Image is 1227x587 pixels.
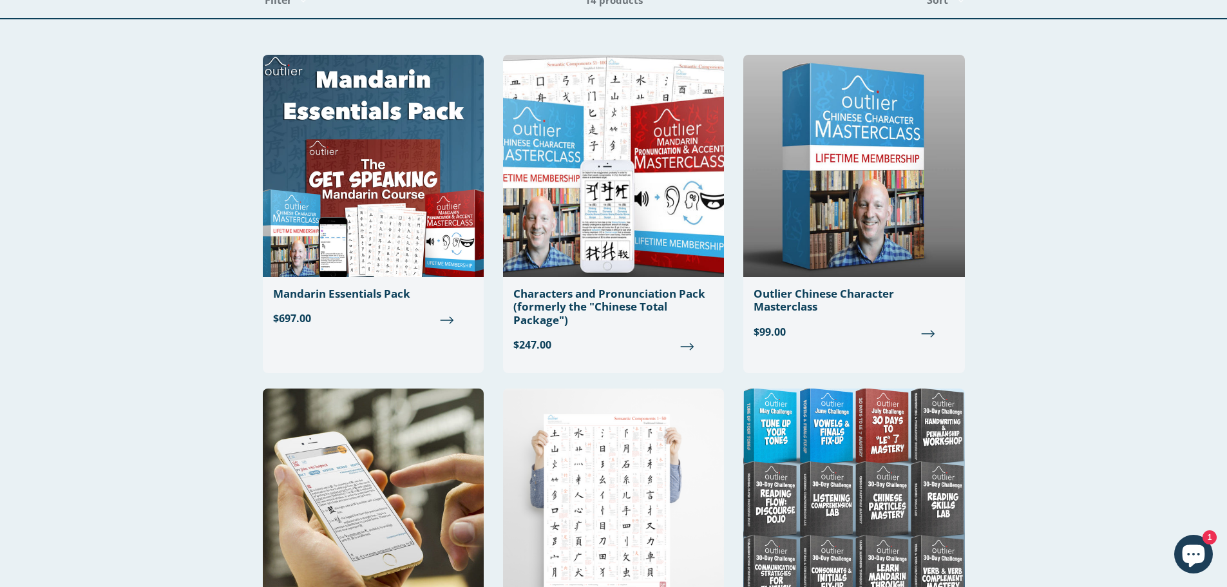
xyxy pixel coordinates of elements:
span: $99.00 [754,324,954,340]
img: Chinese Total Package Outlier Linguistics [503,55,724,277]
a: Mandarin Essentials Pack $697.00 [263,55,484,336]
img: Outlier Chinese Character Masterclass Outlier Linguistics [743,55,964,277]
a: Outlier Chinese Character Masterclass $99.00 [743,55,964,350]
div: Characters and Pronunciation Pack (formerly the "Chinese Total Package") [513,287,714,327]
span: $697.00 [273,311,473,326]
div: Outlier Chinese Character Masterclass [754,287,954,314]
a: Characters and Pronunciation Pack (formerly the "Chinese Total Package") $247.00 [503,55,724,363]
div: Mandarin Essentials Pack [273,287,473,300]
inbox-online-store-chat: Shopify online store chat [1170,535,1217,577]
span: $247.00 [513,337,714,352]
img: Mandarin Essentials Pack [263,55,484,277]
